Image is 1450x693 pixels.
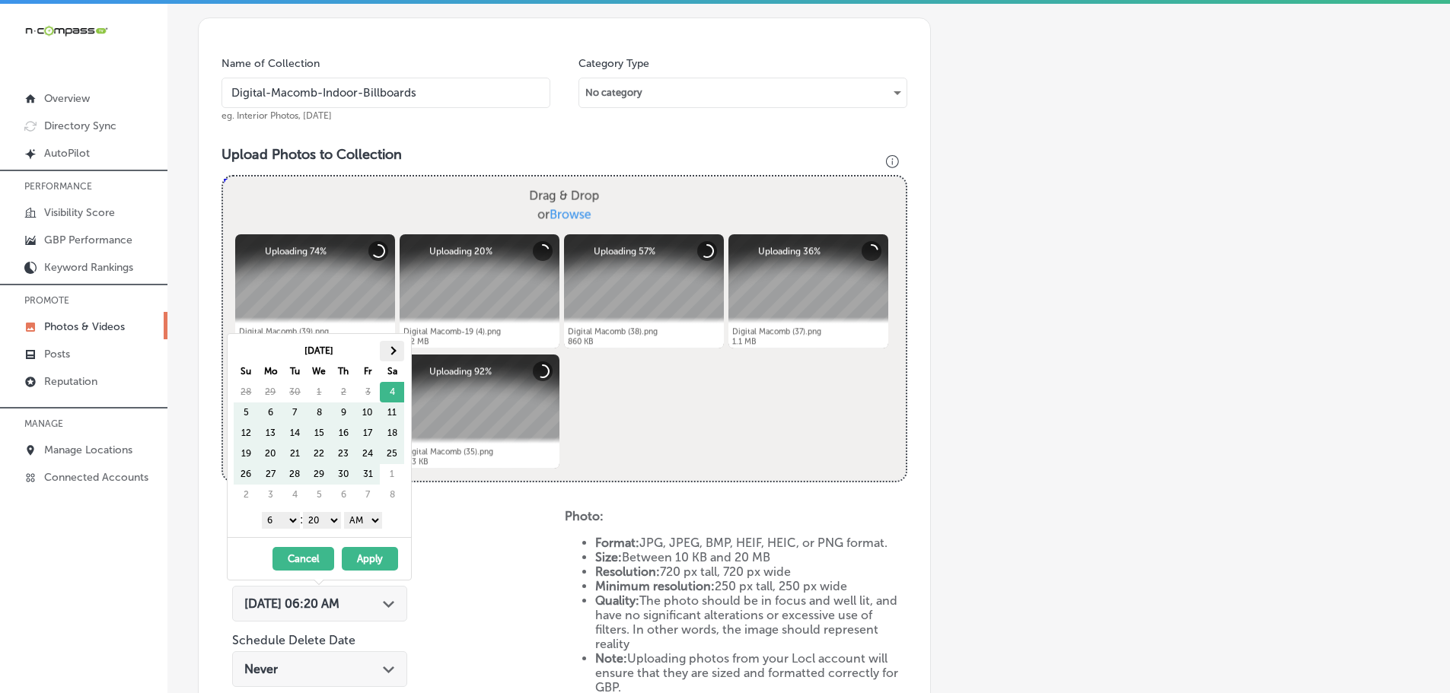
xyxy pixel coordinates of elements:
[307,485,331,505] td: 5
[44,443,132,456] p: Manage Locations
[331,464,355,485] td: 30
[380,485,404,505] td: 8
[234,508,411,531] div: :
[258,423,282,443] td: 13
[331,382,355,402] td: 2
[221,146,907,163] h3: Upload Photos to Collection
[282,443,307,464] td: 21
[234,402,258,423] td: 5
[331,443,355,464] td: 23
[380,361,404,382] th: Sa
[355,382,380,402] td: 3
[307,464,331,485] td: 29
[595,564,908,579] li: 720 px tall, 720 px wide
[380,402,404,423] td: 11
[331,402,355,423] td: 9
[331,361,355,382] th: Th
[307,382,331,402] td: 1
[355,443,380,464] td: 24
[380,443,404,464] td: 25
[355,402,380,423] td: 10
[595,593,908,651] li: The photo should be in focus and well lit, and have no significant alterations or excessive use o...
[307,423,331,443] td: 15
[380,423,404,443] td: 18
[44,234,132,246] p: GBP Performance
[380,382,404,402] td: 4
[44,147,90,160] p: AutoPilot
[595,579,715,593] strong: Minimum resolution:
[282,423,307,443] td: 14
[44,348,70,361] p: Posts
[282,361,307,382] th: Tu
[595,536,908,550] li: JPG, JPEG, BMP, HEIF, HEIC, or PNG format.
[307,361,331,382] th: We
[380,464,404,485] td: 1
[221,57,320,70] label: Name of Collection
[282,485,307,505] td: 4
[44,375,97,388] p: Reputation
[595,550,622,564] strong: Size:
[307,443,331,464] td: 22
[595,536,639,550] strong: Format:
[331,485,355,505] td: 6
[44,320,125,333] p: Photos & Videos
[550,207,591,221] span: Browse
[595,564,660,579] strong: Resolution:
[595,593,639,608] strong: Quality:
[44,261,133,274] p: Keyword Rankings
[342,547,398,571] button: Apply
[234,464,258,485] td: 26
[307,402,331,423] td: 8
[244,596,339,611] span: [DATE] 06:20 AM
[355,485,380,505] td: 7
[524,181,606,230] label: Drag & Drop or
[595,651,627,666] strong: Note:
[355,361,380,382] th: Fr
[44,119,116,132] p: Directory Sync
[244,662,278,676] span: Never
[579,81,907,105] div: No category
[258,443,282,464] td: 20
[221,78,550,108] input: Title
[258,402,282,423] td: 6
[258,361,282,382] th: Mo
[24,24,108,38] img: 660ab0bf-5cc7-4cb8-ba1c-48b5ae0f18e60NCTV_CLogo_TV_Black_-500x88.png
[44,92,90,105] p: Overview
[355,464,380,485] td: 31
[258,464,282,485] td: 27
[234,361,258,382] th: Su
[355,423,380,443] td: 17
[282,382,307,402] td: 30
[234,443,258,464] td: 19
[221,110,332,121] span: eg. Interior Photos, [DATE]
[282,464,307,485] td: 28
[595,550,908,564] li: Between 10 KB and 20 MB
[272,547,334,571] button: Cancel
[595,579,908,593] li: 250 px tall, 250 px wide
[258,485,282,505] td: 3
[44,471,148,484] p: Connected Accounts
[565,509,604,523] strong: Photo:
[258,382,282,402] td: 29
[234,423,258,443] td: 12
[44,206,115,219] p: Visibility Score
[232,633,355,647] label: Schedule Delete Date
[282,402,307,423] td: 7
[234,382,258,402] td: 28
[258,341,380,361] th: [DATE]
[578,57,649,70] label: Category Type
[234,485,258,505] td: 2
[331,423,355,443] td: 16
